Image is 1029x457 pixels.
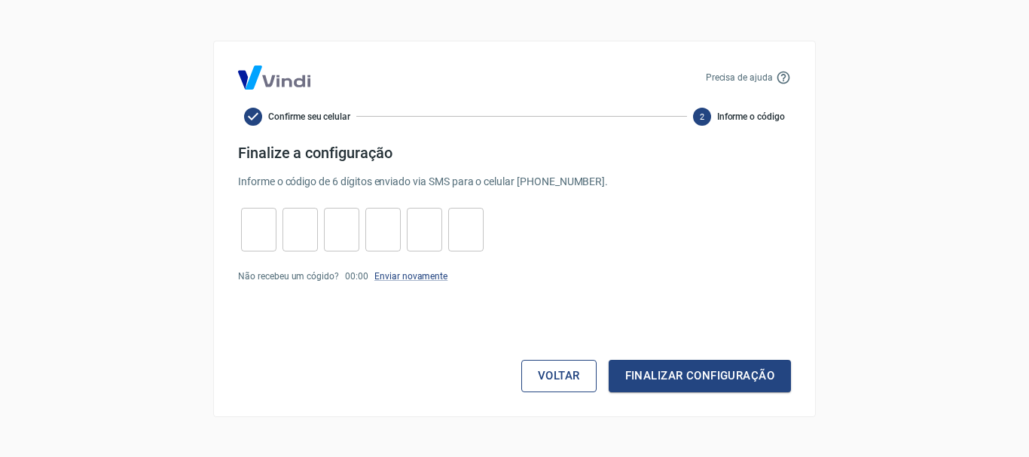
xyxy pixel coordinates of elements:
button: Voltar [521,360,597,391]
text: 2 [700,111,704,121]
button: Finalizar configuração [609,360,791,391]
img: Logo Vind [238,66,310,90]
h4: Finalize a configuração [238,144,791,162]
p: Não recebeu um cógido? [238,270,339,283]
span: Confirme seu celular [268,110,350,123]
span: Informe o código [717,110,785,123]
p: 00 : 00 [345,270,368,283]
a: Enviar novamente [374,271,447,282]
p: Informe o código de 6 dígitos enviado via SMS para o celular [PHONE_NUMBER] . [238,174,791,190]
p: Precisa de ajuda [706,71,773,84]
